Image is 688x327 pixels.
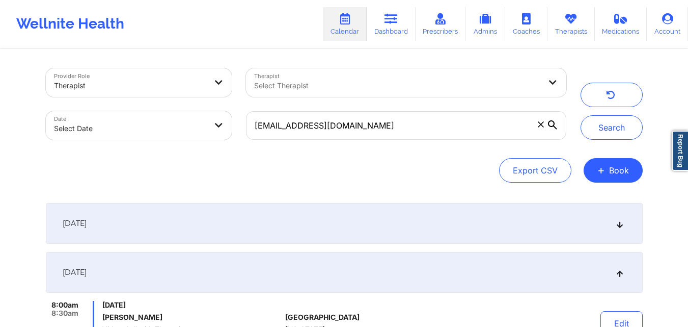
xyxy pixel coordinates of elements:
[63,267,87,278] span: [DATE]
[367,7,416,41] a: Dashboard
[597,167,605,173] span: +
[547,7,595,41] a: Therapists
[595,7,647,41] a: Medications
[416,7,466,41] a: Prescribers
[505,7,547,41] a: Coaches
[285,313,360,321] span: [GEOGRAPHIC_DATA]
[54,74,207,97] div: Therapist
[465,7,505,41] a: Admins
[102,313,281,321] h6: [PERSON_NAME]
[499,158,571,183] button: Export CSV
[246,111,566,140] input: Search Appointments
[54,117,207,140] div: Select Date
[51,301,78,309] span: 8:00am
[581,115,643,140] button: Search
[672,131,688,171] a: Report Bug
[102,301,281,309] span: [DATE]
[63,218,87,229] span: [DATE]
[584,158,643,183] button: +Book
[51,309,78,317] span: 8:30am
[323,7,367,41] a: Calendar
[647,7,688,41] a: Account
